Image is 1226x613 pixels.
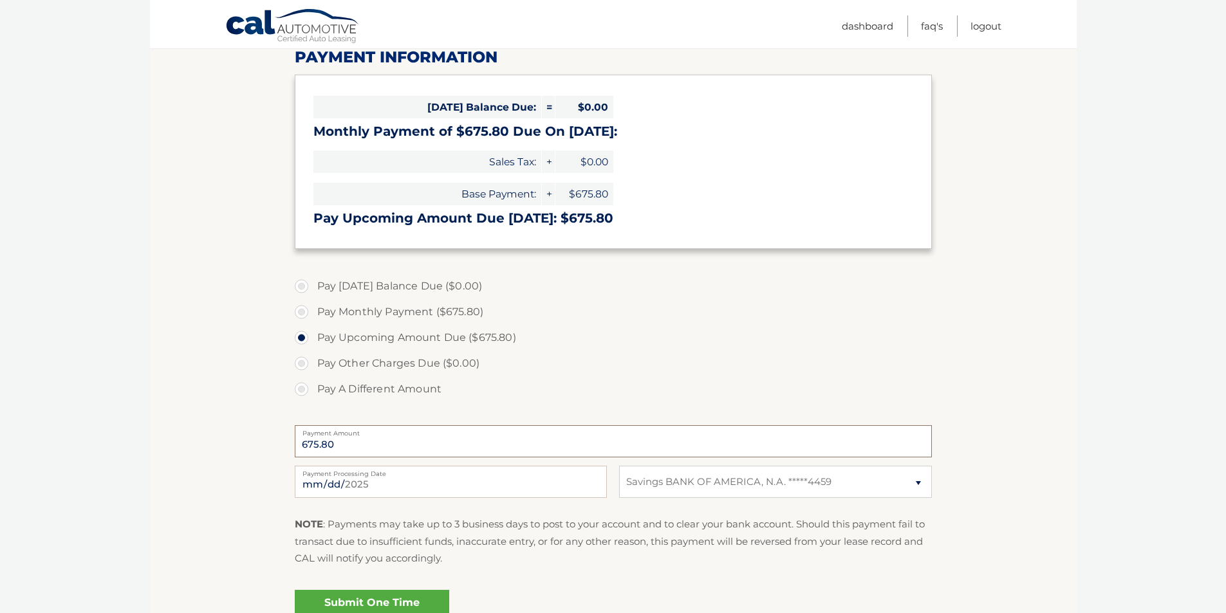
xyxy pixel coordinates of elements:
[555,96,613,118] span: $0.00
[971,15,1001,37] a: Logout
[842,15,893,37] a: Dashboard
[313,124,913,140] h3: Monthly Payment of $675.80 Due On [DATE]:
[295,376,932,402] label: Pay A Different Amount
[295,516,932,567] p: : Payments may take up to 3 business days to post to your account and to clear your bank account....
[313,183,541,205] span: Base Payment:
[295,425,932,435] label: Payment Amount
[295,325,932,351] label: Pay Upcoming Amount Due ($675.80)
[555,151,613,173] span: $0.00
[921,15,943,37] a: FAQ's
[542,183,555,205] span: +
[313,151,541,173] span: Sales Tax:
[542,151,555,173] span: +
[295,48,932,67] h2: Payment Information
[555,183,613,205] span: $675.80
[313,96,541,118] span: [DATE] Balance Due:
[295,273,932,299] label: Pay [DATE] Balance Due ($0.00)
[313,210,913,226] h3: Pay Upcoming Amount Due [DATE]: $675.80
[295,425,932,457] input: Payment Amount
[295,351,932,376] label: Pay Other Charges Due ($0.00)
[542,96,555,118] span: =
[295,466,607,476] label: Payment Processing Date
[225,8,360,46] a: Cal Automotive
[295,299,932,325] label: Pay Monthly Payment ($675.80)
[295,466,607,498] input: Payment Date
[295,518,323,530] strong: NOTE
